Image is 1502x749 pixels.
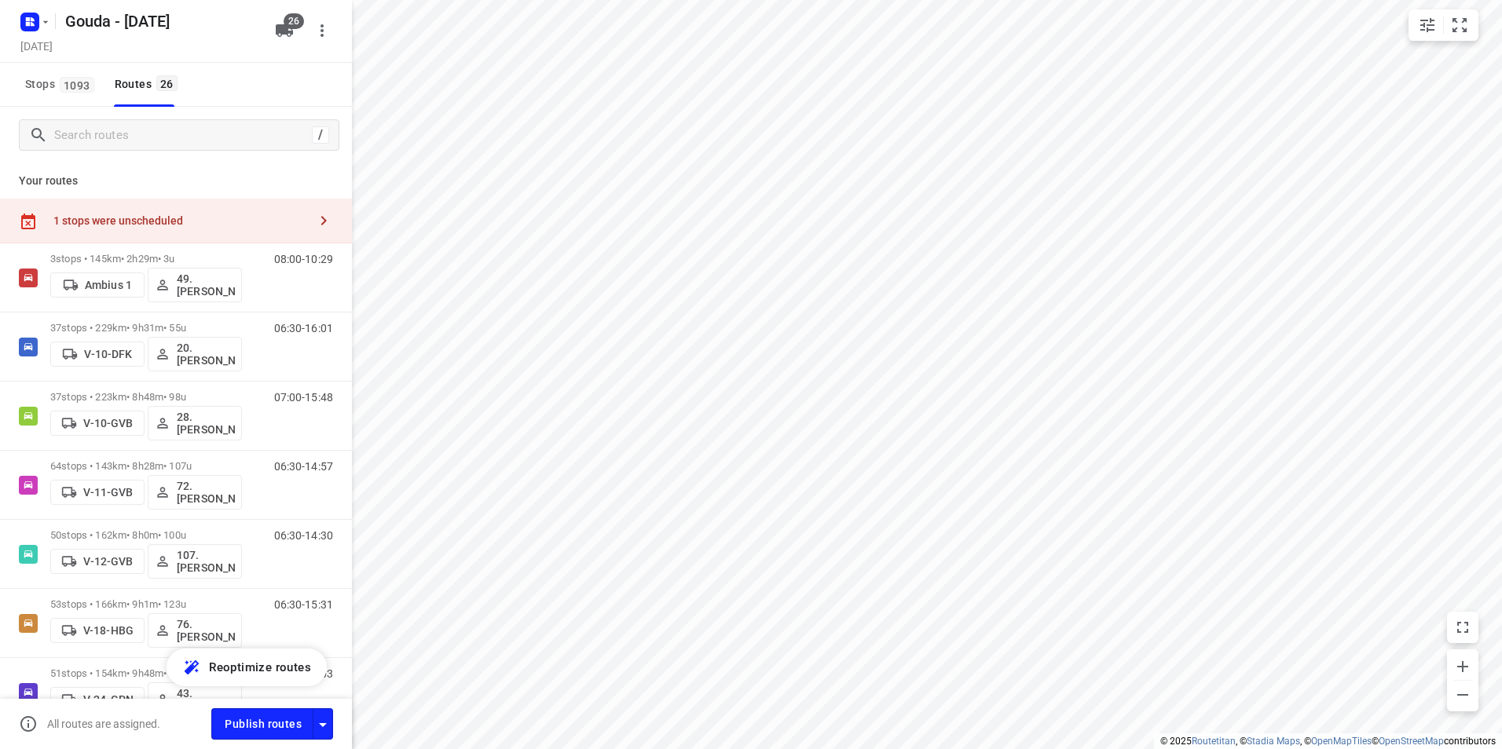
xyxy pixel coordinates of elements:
p: 06:30-14:57 [274,460,333,473]
p: 3 stops • 145km • 2h29m • 3u [50,253,242,265]
p: 51 stops • 154km • 9h48m • 96u [50,667,242,679]
li: © 2025 , © , © © contributors [1160,736,1496,747]
button: V-12-GVB [50,549,145,574]
p: Your routes [19,173,333,189]
p: 50 stops • 162km • 8h0m • 100u [50,529,242,541]
button: Map settings [1412,9,1443,41]
p: V-10-GVB [83,417,133,429]
p: 06:30-16:01 [274,322,333,334]
p: 53 stops • 166km • 9h1m • 123u [50,598,242,610]
button: More [306,15,338,46]
div: small contained button group [1409,9,1478,41]
div: 1 stops were unscheduled [53,214,308,227]
button: Fit zoom [1444,9,1475,41]
p: 72.[PERSON_NAME] [177,480,235,505]
span: Reoptimize routes [209,657,311,678]
p: 06:30-15:31 [274,598,333,611]
button: 107.[PERSON_NAME] [148,544,242,579]
span: Publish routes [225,714,302,734]
p: 43.[PERSON_NAME] [177,687,235,712]
p: 37 stops • 229km • 9h31m • 55u [50,322,242,334]
p: 08:00-10:29 [274,253,333,265]
p: 06:30-14:30 [274,529,333,542]
span: 26 [284,13,304,29]
p: 107.[PERSON_NAME] [177,549,235,574]
button: Publish routes [211,708,313,739]
p: V-11-GVB [83,486,133,499]
button: Ambius 1 [50,272,145,298]
span: 26 [156,75,178,91]
span: Stops [25,75,99,94]
button: 26 [269,15,300,46]
div: Driver app settings [313,714,332,733]
button: 76. [PERSON_NAME] [148,613,242,648]
h5: Rename [59,9,262,34]
a: Routetitan [1192,736,1236,747]
div: Routes [115,75,182,94]
p: 28.[PERSON_NAME] [177,411,235,436]
button: 49. [PERSON_NAME] [148,268,242,302]
p: V-24-GPN [83,693,134,706]
div: / [312,126,329,144]
button: V-24-GPN [50,687,145,712]
p: V-10-DFK [84,348,132,360]
button: V-11-GVB [50,480,145,505]
p: 20.[PERSON_NAME] [177,342,235,367]
p: V-12-GVB [83,555,133,568]
p: 07:00-15:48 [274,391,333,404]
a: OpenStreetMap [1379,736,1444,747]
p: 49. [PERSON_NAME] [177,272,235,298]
button: V-18-HBG [50,618,145,643]
button: V-10-GVB [50,411,145,436]
a: Stadia Maps [1247,736,1300,747]
a: OpenMapTiles [1311,736,1372,747]
p: 64 stops • 143km • 8h28m • 107u [50,460,242,472]
p: V-18-HBG [83,624,134,637]
span: 1093 [60,77,94,93]
p: 37 stops • 223km • 8h48m • 98u [50,391,242,403]
p: All routes are assigned. [47,718,160,730]
button: Reoptimize routes [167,649,327,686]
button: 20.[PERSON_NAME] [148,337,242,371]
input: Search routes [54,123,312,148]
button: 28.[PERSON_NAME] [148,406,242,440]
p: Ambius 1 [85,279,132,291]
button: V-10-DFK [50,342,145,367]
h5: [DATE] [14,37,59,55]
p: 76. [PERSON_NAME] [177,618,235,643]
button: 72.[PERSON_NAME] [148,475,242,510]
